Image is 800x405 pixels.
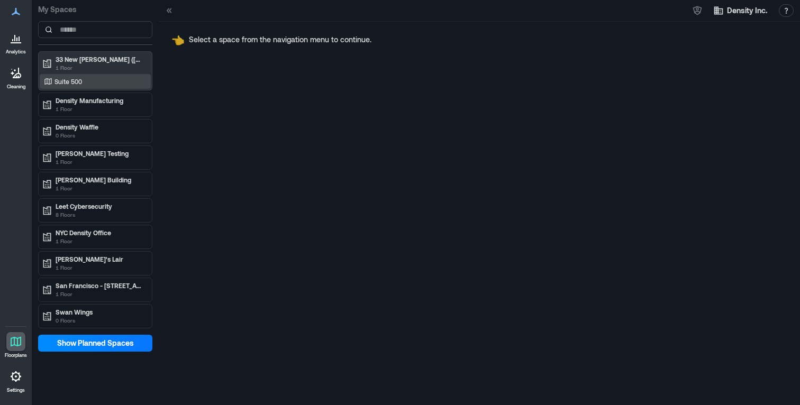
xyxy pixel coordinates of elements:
[54,77,82,86] p: Suite 500
[38,335,152,352] button: Show Planned Spaces
[56,255,144,263] p: [PERSON_NAME]'s Lair
[56,176,144,184] p: [PERSON_NAME] Building
[7,387,25,393] p: Settings
[56,228,144,237] p: NYC Density Office
[56,149,144,158] p: [PERSON_NAME] Testing
[189,34,371,45] p: Select a space from the navigation menu to continue.
[56,123,144,131] p: Density Waffle
[38,4,152,15] p: My Spaces
[56,96,144,105] p: Density Manufacturing
[2,329,30,362] a: Floorplans
[727,5,767,16] span: Density Inc.
[3,25,29,58] a: Analytics
[56,202,144,210] p: Leet Cybersecurity
[56,105,144,113] p: 1 Floor
[56,63,144,72] p: 1 Floor
[3,364,29,397] a: Settings
[56,131,144,140] p: 0 Floors
[56,158,144,166] p: 1 Floor
[56,184,144,192] p: 1 Floor
[56,210,144,219] p: 8 Floors
[710,2,770,19] button: Density Inc.
[56,281,144,290] p: San Francisco - [STREET_ADDRESS][PERSON_NAME]
[56,316,144,325] p: 0 Floors
[56,237,144,245] p: 1 Floor
[56,263,144,272] p: 1 Floor
[56,308,144,316] p: Swan Wings
[3,60,29,93] a: Cleaning
[5,352,27,358] p: Floorplans
[171,33,185,46] span: pointing left
[7,84,25,90] p: Cleaning
[56,290,144,298] p: 1 Floor
[6,49,26,55] p: Analytics
[56,55,144,63] p: 33 New [PERSON_NAME] ([GEOGRAPHIC_DATA])
[57,338,134,348] span: Show Planned Spaces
